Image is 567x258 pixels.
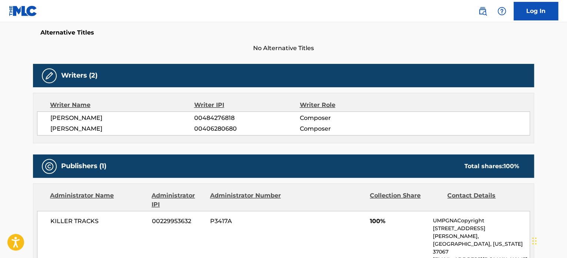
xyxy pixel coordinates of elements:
span: No Alternative Titles [33,44,534,53]
img: Writers [45,71,54,80]
div: Writer Role [299,101,395,110]
iframe: Chat Widget [530,222,567,258]
p: UMPGNACopyright [433,217,530,225]
span: 100% [370,217,427,226]
div: Collection Share [370,191,442,209]
span: 00484276818 [194,114,299,123]
span: [PERSON_NAME] [50,124,194,133]
p: [STREET_ADDRESS][PERSON_NAME], [433,225,530,240]
h5: Writers (2) [61,71,97,80]
div: Drag [532,230,537,252]
span: P3417A [210,217,282,226]
div: Writer IPI [194,101,300,110]
img: search [478,7,487,16]
span: KILLER TRACKS [50,217,146,226]
span: 100 % [504,163,519,170]
div: Administrator Number [210,191,282,209]
img: help [497,7,506,16]
a: Public Search [475,4,490,19]
span: 00229953632 [152,217,205,226]
span: Composer [299,114,395,123]
div: Administrator Name [50,191,146,209]
div: Total shares: [464,162,519,171]
div: Contact Details [447,191,519,209]
img: MLC Logo [9,6,37,16]
div: Administrator IPI [152,191,204,209]
h5: Alternative Titles [40,29,527,36]
span: Composer [299,124,395,133]
div: Writer Name [50,101,194,110]
a: Log In [514,2,558,20]
h5: Publishers (1) [61,162,106,170]
p: [GEOGRAPHIC_DATA], [US_STATE] 37067 [433,240,530,256]
img: Publishers [45,162,54,171]
span: 00406280680 [194,124,299,133]
span: [PERSON_NAME] [50,114,194,123]
div: Help [494,4,509,19]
